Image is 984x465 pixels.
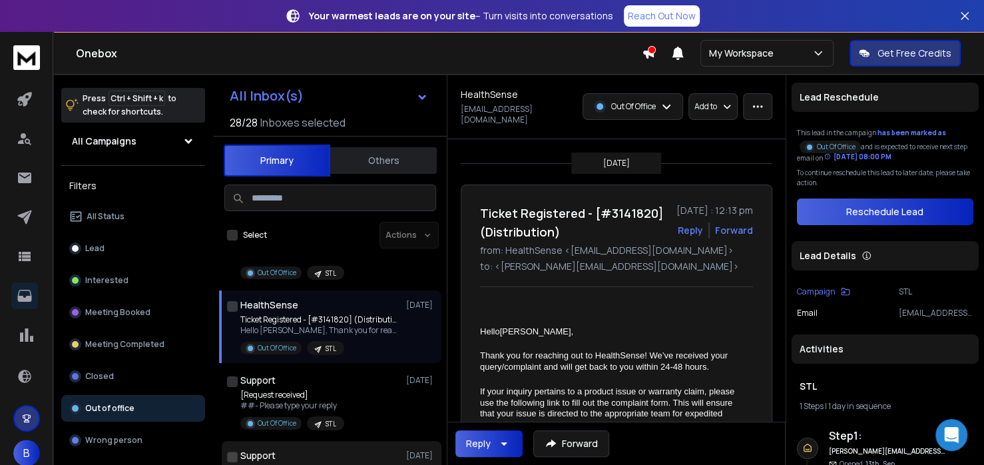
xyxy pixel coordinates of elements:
p: All Status [87,211,124,222]
p: [EMAIL_ADDRESS][DOMAIN_NAME] [899,308,973,318]
button: Get Free Credits [850,40,961,67]
button: Forward [533,430,609,457]
div: | [800,401,971,412]
p: Lead Details [800,249,856,262]
p: Hello [PERSON_NAME], Thank you for reaching [240,325,400,336]
p: [DATE] [603,158,630,169]
button: Others [330,146,437,175]
span: 1 day in sequence [828,400,891,412]
img: logo [13,45,40,70]
div: Activities [792,334,979,364]
p: Out Of Office [611,101,656,112]
h1: Support [240,374,276,387]
a: Reach Out Now [624,5,700,27]
p: STL [899,286,973,297]
button: Wrong person [61,427,205,454]
p: [Request received] [240,390,344,400]
span: Hello [480,326,500,336]
p: Closed [85,371,114,382]
h1: HealthSense [240,298,298,312]
p: Out Of Office [817,142,856,152]
p: Meeting Booked [85,307,150,318]
p: [DATE] [406,300,436,310]
button: Meeting Completed [61,331,205,358]
span: Ctrl + Shift + k [109,91,165,106]
h1: All Inbox(s) [230,89,304,103]
button: Interested [61,267,205,294]
p: STL [326,419,336,429]
button: Reply [678,224,703,237]
p: STL [326,344,336,354]
button: Primary [224,145,330,177]
span: , [571,326,574,336]
p: If your inquiry pertains to a product issue or warranty claim, please use the following link to f... [480,386,742,432]
div: This lead in the campaign and is expected to receive next step email on [797,128,973,163]
button: Lead [61,235,205,262]
h6: Step 1 : [829,428,945,444]
p: [DATE] : 12:13 pm [676,204,753,217]
p: My Workspace [709,47,779,60]
p: Lead [85,243,105,254]
h1: STL [800,380,971,393]
p: Lead Reschedule [800,91,879,104]
button: All Inbox(s) [219,83,439,109]
span: has been marked as [877,128,946,137]
button: Closed [61,363,205,390]
h3: Filters [61,177,205,195]
p: Out Of Office [258,268,296,278]
button: All Status [61,203,205,230]
p: Campaign [797,286,836,297]
span: Thank you for reaching out to HealthSense! We’ve received your query/complaint and will get back ... [480,350,730,372]
span: 1 Steps [800,400,824,412]
button: Reply [455,430,523,457]
p: to: <[PERSON_NAME][EMAIL_ADDRESS][DOMAIN_NAME]> [480,260,753,273]
h1: Onebox [76,45,642,61]
p: STL [326,268,336,278]
p: To continue reschedule this lead to later date, please take action. [797,168,973,188]
span: 28 / 28 [230,115,258,131]
div: Open Intercom Messenger [935,419,967,451]
label: Select [243,230,267,240]
p: [DATE] [406,375,436,386]
button: Reschedule Lead [797,199,973,225]
p: [DATE] [406,450,436,461]
strong: Your warmest leads are on your site [309,9,475,22]
div: Reply [466,437,491,450]
p: ##- Please type your reply [240,400,344,411]
h1: Ticket Registered - [#3141820] (Distribution) [480,204,668,241]
p: Reach Out Now [628,9,696,23]
p: Ticket Registered - [#3141820] (Distribution) [240,314,400,325]
h6: [PERSON_NAME][EMAIL_ADDRESS][DOMAIN_NAME] [829,446,945,456]
p: Out Of Office [258,418,296,428]
p: Wrong person [85,435,142,446]
p: [EMAIL_ADDRESS][DOMAIN_NAME] [461,104,575,125]
button: Meeting Booked [61,299,205,326]
div: Forward [715,224,753,237]
button: Out of office [61,395,205,422]
button: All Campaigns [61,128,205,155]
p: Email [797,308,818,318]
p: Press to check for shortcuts. [83,92,176,119]
p: Interested [85,275,128,286]
div: [DATE] 08:00 PM [824,152,891,162]
h1: All Campaigns [72,135,136,148]
h1: HealthSense [461,88,518,101]
p: Out of office [85,403,134,414]
p: – Turn visits into conversations [309,9,613,23]
button: Campaign [797,286,850,297]
p: Get Free Credits [877,47,951,60]
p: Out Of Office [258,343,296,353]
p: from: HealthSense <[EMAIL_ADDRESS][DOMAIN_NAME]> [480,244,753,257]
p: Meeting Completed [85,339,164,350]
h3: Inboxes selected [260,115,346,131]
span: [PERSON_NAME] [500,326,571,336]
p: Add to [694,101,717,112]
h1: Support [240,449,276,462]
